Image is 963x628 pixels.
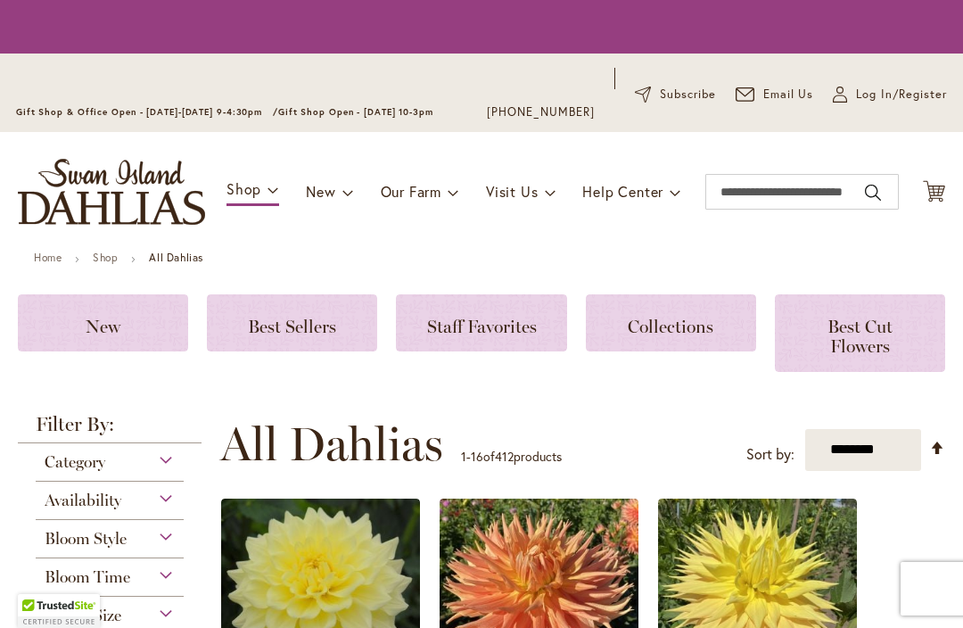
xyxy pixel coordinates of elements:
[93,251,118,264] a: Shop
[736,86,814,103] a: Email Us
[461,448,466,465] span: 1
[461,442,562,471] p: - of products
[16,106,278,118] span: Gift Shop & Office Open - [DATE]-[DATE] 9-4:30pm /
[18,159,205,225] a: store logo
[660,86,716,103] span: Subscribe
[149,251,203,264] strong: All Dahlias
[471,448,483,465] span: 16
[34,251,62,264] a: Home
[775,294,945,372] a: Best Cut Flowers
[18,415,202,443] strong: Filter By:
[827,316,893,357] span: Best Cut Flowers
[220,417,443,471] span: All Dahlias
[746,438,794,471] label: Sort by:
[381,182,441,201] span: Our Farm
[207,294,377,351] a: Best Sellers
[865,178,881,207] button: Search
[586,294,756,351] a: Collections
[278,106,433,118] span: Gift Shop Open - [DATE] 10-3pm
[396,294,566,351] a: Staff Favorites
[486,182,538,201] span: Visit Us
[86,316,120,337] span: New
[248,316,336,337] span: Best Sellers
[18,294,188,351] a: New
[487,103,595,121] a: [PHONE_NUMBER]
[45,491,121,510] span: Availability
[306,182,335,201] span: New
[18,594,100,628] div: TrustedSite Certified
[45,529,127,549] span: Bloom Style
[635,86,716,103] a: Subscribe
[628,316,713,337] span: Collections
[427,316,537,337] span: Staff Favorites
[582,182,663,201] span: Help Center
[856,86,947,103] span: Log In/Register
[45,567,130,587] span: Bloom Time
[495,448,514,465] span: 412
[45,452,105,472] span: Category
[226,179,261,198] span: Shop
[763,86,814,103] span: Email Us
[833,86,947,103] a: Log In/Register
